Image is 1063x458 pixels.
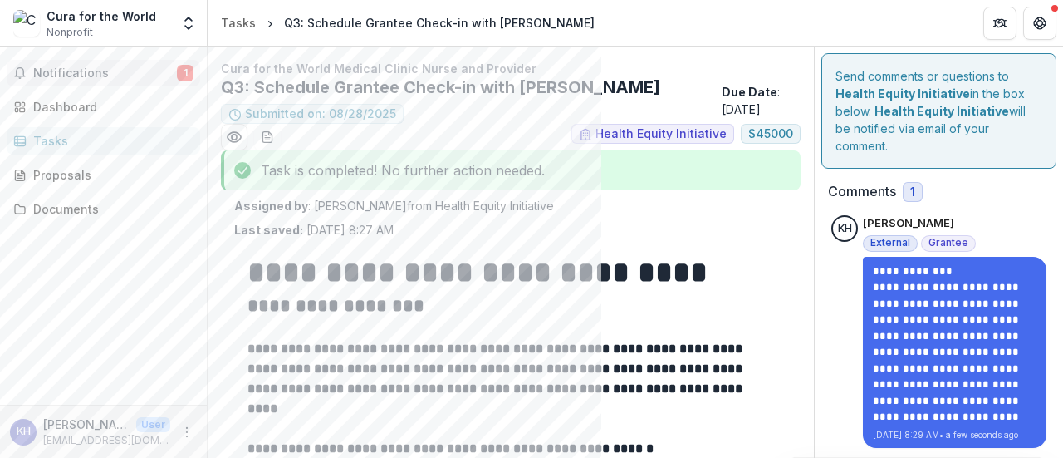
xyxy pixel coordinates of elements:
[43,433,170,448] p: [EMAIL_ADDRESS][DOMAIN_NAME]
[43,416,130,433] p: [PERSON_NAME]
[214,11,601,35] nav: breadcrumb
[13,10,40,37] img: Cura for the World
[221,60,801,77] p: Cura for the World Medical Clinic Nurse and Provider
[7,127,200,155] a: Tasks
[928,237,968,249] span: Grantee
[7,195,200,223] a: Documents
[33,166,187,184] div: Proposals
[234,221,394,239] p: [DATE] 8:27 AM
[983,7,1016,40] button: Partners
[221,77,715,97] h2: Q3: Schedule Grantee Check-in with [PERSON_NAME]
[835,86,970,101] strong: Health Equity Initiative
[214,11,262,35] a: Tasks
[47,25,93,40] span: Nonprofit
[177,422,197,442] button: More
[221,150,801,190] div: Task is completed! No further action needed.
[7,161,200,189] a: Proposals
[177,65,193,81] span: 1
[33,66,177,81] span: Notifications
[748,127,793,141] span: $ 45000
[873,429,1036,441] p: [DATE] 8:29 AM • a few seconds ago
[221,124,247,150] button: Preview ad0ff528-301c-4026-a442-81368737a007.pdf
[7,60,200,86] button: Notifications1
[221,14,256,32] div: Tasks
[722,83,801,118] p: : [DATE]
[245,107,396,121] span: Submitted on: 08/28/2025
[254,124,281,150] button: download-word-button
[870,237,910,249] span: External
[33,200,187,218] div: Documents
[821,53,1056,169] div: Send comments or questions to in the box below. will be notified via email of your comment.
[33,98,187,116] div: Dashboard
[33,132,187,150] div: Tasks
[17,426,31,437] div: Kayla Hansen
[722,85,777,99] strong: Due Date
[47,7,156,25] div: Cura for the World
[136,417,170,432] p: User
[234,223,303,237] strong: Last saved:
[874,104,1009,118] strong: Health Equity Initiative
[234,199,308,213] strong: Assigned by
[234,197,787,214] p: : [PERSON_NAME] from Health Equity Initiative
[284,14,595,32] div: Q3: Schedule Grantee Check-in with [PERSON_NAME]
[838,224,852,234] div: Kayla Hansen
[595,127,727,141] span: Health Equity Initiative
[828,184,896,199] h2: Comments
[7,93,200,121] a: Dashboard
[863,215,954,232] p: [PERSON_NAME]
[910,185,915,199] span: 1
[177,7,200,40] button: Open entity switcher
[1023,7,1056,40] button: Get Help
